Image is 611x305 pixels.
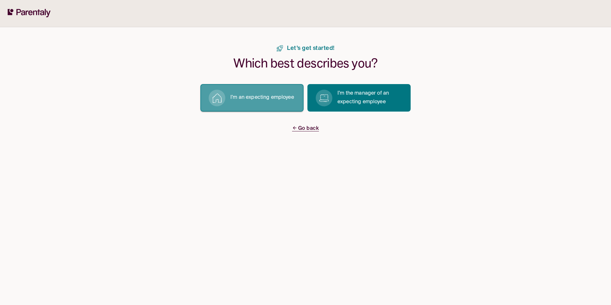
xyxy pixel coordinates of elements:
p: I’m the manager of an expecting employee [337,89,403,106]
span: Go back [292,126,319,131]
span: Let’s get started! [287,45,334,52]
a: Go back [292,124,319,133]
h1: Which best describes you? [233,56,377,71]
button: I’m an expecting employee [200,84,304,112]
p: I’m an expecting employee [230,93,294,102]
button: I’m the manager of an expecting employee [307,84,411,112]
